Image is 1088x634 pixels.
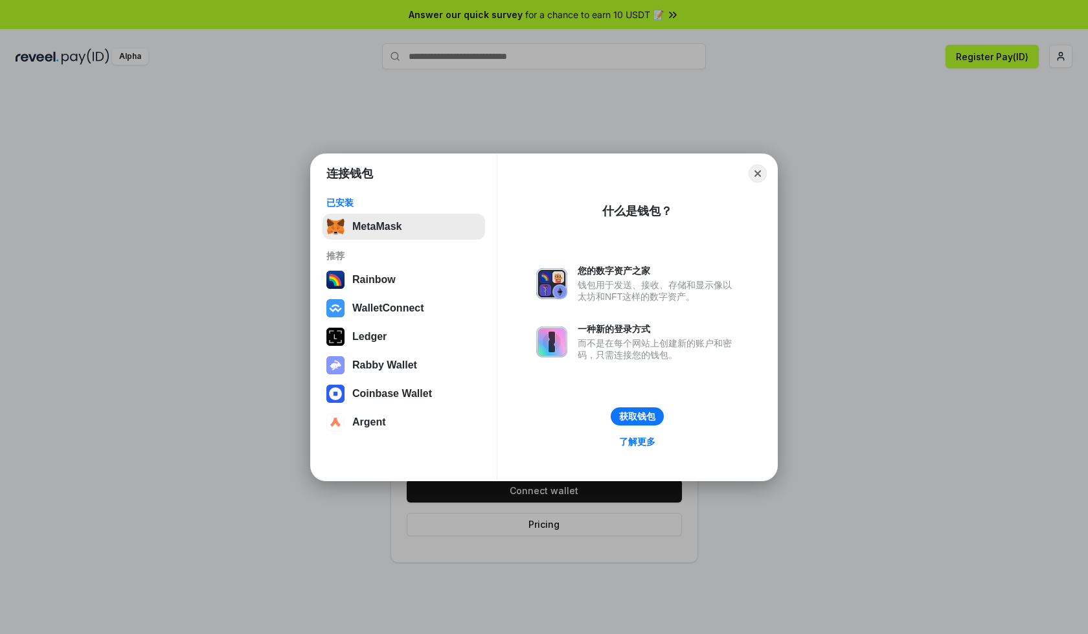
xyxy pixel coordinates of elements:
[619,436,655,447] div: 了解更多
[602,203,672,219] div: 什么是钱包？
[323,324,485,350] button: Ledger
[326,328,345,346] img: svg+xml,%3Csvg%20xmlns%3D%22http%3A%2F%2Fwww.w3.org%2F2000%2Fsvg%22%20width%3D%2228%22%20height%3...
[326,413,345,431] img: svg+xml,%3Csvg%20width%3D%2228%22%20height%3D%2228%22%20viewBox%3D%220%200%2028%2028%22%20fill%3D...
[352,359,417,371] div: Rabby Wallet
[323,295,485,321] button: WalletConnect
[323,409,485,435] button: Argent
[352,221,402,232] div: MetaMask
[578,323,738,335] div: 一种新的登录方式
[578,279,738,302] div: 钱包用于发送、接收、存储和显示像以太坊和NFT这样的数字资产。
[326,385,345,403] img: svg+xml,%3Csvg%20width%3D%2228%22%20height%3D%2228%22%20viewBox%3D%220%200%2028%2028%22%20fill%3D...
[352,274,396,286] div: Rainbow
[578,265,738,277] div: 您的数字资产之家
[611,433,663,450] a: 了解更多
[578,337,738,361] div: 而不是在每个网站上创建新的账户和密码，只需连接您的钱包。
[323,381,485,407] button: Coinbase Wallet
[619,411,655,422] div: 获取钱包
[352,416,386,428] div: Argent
[352,388,432,400] div: Coinbase Wallet
[536,268,567,299] img: svg+xml,%3Csvg%20xmlns%3D%22http%3A%2F%2Fwww.w3.org%2F2000%2Fsvg%22%20fill%3D%22none%22%20viewBox...
[326,250,481,262] div: 推荐
[323,352,485,378] button: Rabby Wallet
[536,326,567,357] img: svg+xml,%3Csvg%20xmlns%3D%22http%3A%2F%2Fwww.w3.org%2F2000%2Fsvg%22%20fill%3D%22none%22%20viewBox...
[326,271,345,289] img: svg+xml,%3Csvg%20width%3D%22120%22%20height%3D%22120%22%20viewBox%3D%220%200%20120%20120%22%20fil...
[352,331,387,343] div: Ledger
[352,302,424,314] div: WalletConnect
[749,164,767,183] button: Close
[326,197,481,209] div: 已安装
[326,299,345,317] img: svg+xml,%3Csvg%20width%3D%2228%22%20height%3D%2228%22%20viewBox%3D%220%200%2028%2028%22%20fill%3D...
[326,218,345,236] img: svg+xml,%3Csvg%20fill%3D%22none%22%20height%3D%2233%22%20viewBox%3D%220%200%2035%2033%22%20width%...
[323,214,485,240] button: MetaMask
[326,356,345,374] img: svg+xml,%3Csvg%20xmlns%3D%22http%3A%2F%2Fwww.w3.org%2F2000%2Fsvg%22%20fill%3D%22none%22%20viewBox...
[611,407,664,425] button: 获取钱包
[323,267,485,293] button: Rainbow
[326,166,373,181] h1: 连接钱包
